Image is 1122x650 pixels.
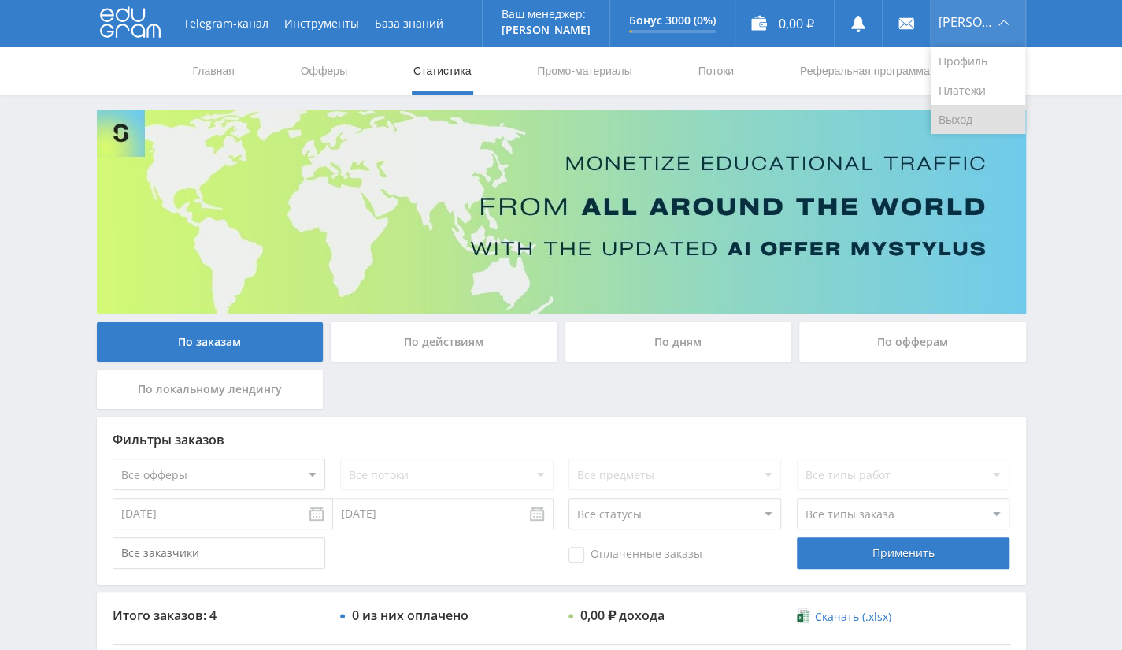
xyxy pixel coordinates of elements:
[352,608,468,622] div: 0 из них оплачено
[113,537,325,569] input: Все заказчики
[535,47,633,95] a: Промо-материалы
[931,76,1025,106] a: Платежи
[798,47,931,95] a: Реферальная программа
[113,608,325,622] div: Итого заказов: 4
[568,547,702,563] span: Оплаченные заказы
[565,322,792,362] div: По дням
[799,322,1026,362] div: По офферам
[412,47,473,95] a: Статистика
[502,8,591,20] p: Ваш менеджер:
[797,608,810,624] img: xlsx
[629,14,716,27] p: Бонус 3000 (0%)
[331,322,557,362] div: По действиям
[931,106,1025,134] a: Выход
[97,370,324,409] div: По локальному лендингу
[113,433,1010,447] div: Фильтры заказов
[191,47,236,95] a: Главная
[580,608,665,622] div: 0,00 ₽ дохода
[815,611,891,623] span: Скачать (.xlsx)
[797,537,1009,569] div: Применить
[696,47,735,95] a: Потоки
[299,47,350,95] a: Офферы
[931,47,1025,76] a: Профиль
[939,16,994,28] span: [PERSON_NAME]
[502,24,591,36] p: [PERSON_NAME]
[797,609,891,625] a: Скачать (.xlsx)
[97,110,1026,314] img: Banner
[97,322,324,362] div: По заказам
